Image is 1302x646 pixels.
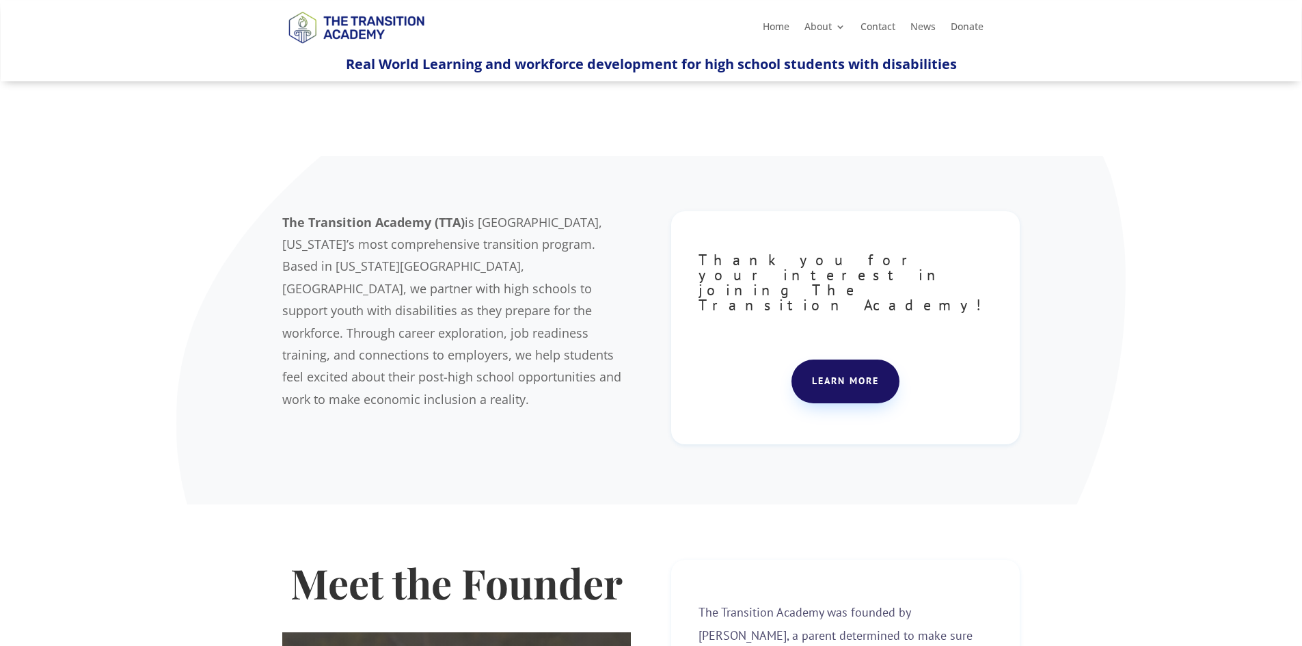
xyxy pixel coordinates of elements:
[282,3,430,51] img: TTA Brand_TTA Primary Logo_Horizontal_Light BG
[290,555,623,610] strong: Meet the Founder
[282,41,430,54] a: Logo-Noticias
[804,22,845,37] a: About
[763,22,789,37] a: Home
[860,22,895,37] a: Contact
[699,250,991,314] span: Thank you for your interest in joining The Transition Academy!
[951,22,984,37] a: Donate
[910,22,936,37] a: News
[282,214,621,407] span: is [GEOGRAPHIC_DATA], [US_STATE]’s most comprehensive transition program. Based in [US_STATE][GEO...
[791,360,899,403] a: Learn more
[282,214,465,230] b: The Transition Academy (TTA)
[346,55,957,73] span: Real World Learning and workforce development for high school students with disabilities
